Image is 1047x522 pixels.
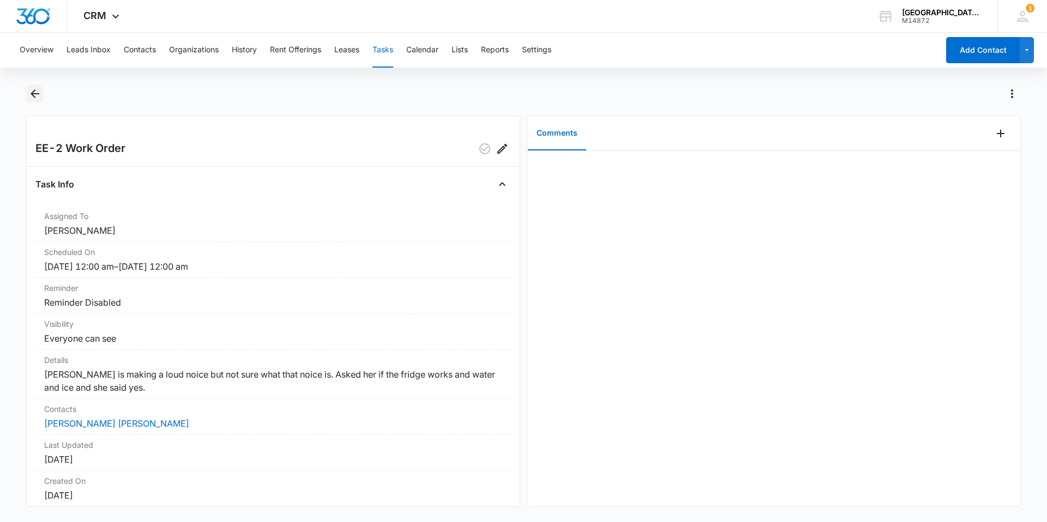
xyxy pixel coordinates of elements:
[67,33,111,68] button: Leads Inbox
[992,125,1009,142] button: Add Comment
[406,33,438,68] button: Calendar
[35,435,511,471] div: Last Updated[DATE]
[946,37,1020,63] button: Add Contact
[44,332,502,345] dd: Everyone can see
[372,33,393,68] button: Tasks
[44,260,502,273] dd: [DATE] 12:00 am – [DATE] 12:00 am
[522,33,551,68] button: Settings
[232,33,257,68] button: History
[44,282,502,294] dt: Reminder
[494,175,511,193] button: Close
[481,33,509,68] button: Reports
[528,117,586,150] button: Comments
[35,471,511,507] div: Created On[DATE]
[169,33,219,68] button: Organizations
[83,10,106,21] span: CRM
[35,350,511,399] div: Details[PERSON_NAME] is making a loud noice but not sure what that noice is. Asked her if the fri...
[35,314,511,350] div: VisibilityEveryone can see
[44,246,502,258] dt: Scheduled On
[44,224,502,237] dd: [PERSON_NAME]
[452,33,468,68] button: Lists
[124,33,156,68] button: Contacts
[44,418,189,429] a: [PERSON_NAME] [PERSON_NAME]
[902,17,982,25] div: account id
[494,140,511,157] button: Edit
[35,399,511,435] div: Contacts[PERSON_NAME] [PERSON_NAME]
[334,33,359,68] button: Leases
[270,33,321,68] button: Rent Offerings
[44,475,502,487] dt: Created On
[44,489,502,502] dd: [DATE]
[26,85,43,102] button: Back
[35,140,125,157] h2: EE-2 Work Order
[20,33,53,68] button: Overview
[1026,4,1034,13] span: 1
[902,8,982,17] div: account name
[35,278,511,314] div: ReminderReminder Disabled
[35,206,511,242] div: Assigned To[PERSON_NAME]
[44,439,502,451] dt: Last Updated
[44,368,502,394] dd: [PERSON_NAME] is making a loud noice but not sure what that noice is. Asked her if the fridge wor...
[35,178,74,191] h4: Task Info
[44,210,502,222] dt: Assigned To
[1003,85,1021,102] button: Actions
[35,242,511,278] div: Scheduled On[DATE] 12:00 am–[DATE] 12:00 am
[44,296,502,309] dd: Reminder Disabled
[44,403,502,415] dt: Contacts
[44,354,502,366] dt: Details
[44,453,502,466] dd: [DATE]
[44,318,502,330] dt: Visibility
[1026,4,1034,13] div: notifications count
